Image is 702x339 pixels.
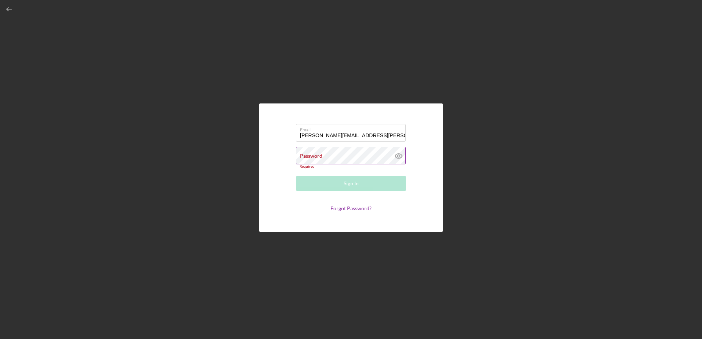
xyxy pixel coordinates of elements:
button: Sign In [296,176,406,191]
a: Forgot Password? [330,205,372,211]
label: Email [300,124,406,132]
div: Sign In [344,176,359,191]
label: Password [300,153,322,159]
div: Required [296,164,406,169]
